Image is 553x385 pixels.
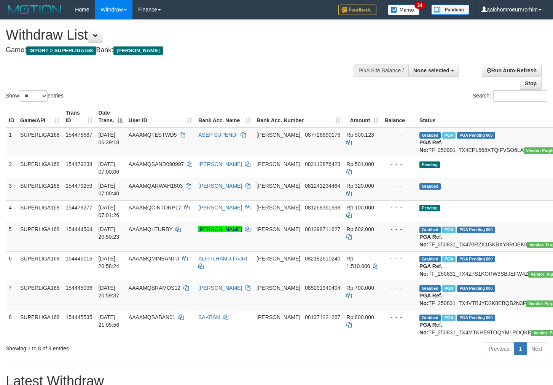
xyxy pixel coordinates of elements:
[442,227,456,233] span: Marked by aafounsreynich
[66,226,92,232] span: 154444504
[346,204,374,211] span: Rp 100.000
[198,183,242,189] a: [PERSON_NAME]
[257,204,300,211] span: [PERSON_NAME]
[17,128,63,157] td: SUPERLIGA168
[253,106,343,128] th: Bank Acc. Number: activate to sort column ascending
[346,183,374,189] span: Rp 320.000
[6,342,225,352] div: Showing 1 to 8 of 8 entries
[99,183,120,196] span: [DATE] 07:00:40
[419,285,441,292] span: Grabbed
[6,27,361,43] h1: Withdraw List
[520,77,542,90] a: Stop
[198,256,247,262] a: ALFI ILHAMU FAJRI
[384,182,413,190] div: - - -
[6,251,17,281] td: 6
[419,263,442,277] b: PGA Ref. No:
[346,161,374,167] span: Rp 501.000
[198,204,242,211] a: [PERSON_NAME]
[17,179,63,200] td: SUPERLIGA168
[17,251,63,281] td: SUPERLIGA168
[257,226,300,232] span: [PERSON_NAME]
[414,2,425,9] span: 34
[457,315,495,321] span: PGA Pending
[129,285,180,291] span: AAAAMQBRAMOS12
[305,161,340,167] span: Copy 082112876423 to clipboard
[257,285,300,291] span: [PERSON_NAME]
[526,342,547,355] a: Next
[384,313,413,321] div: - - -
[419,139,442,153] b: PGA Ref. No:
[6,157,17,179] td: 2
[99,161,120,175] span: [DATE] 07:00:06
[66,204,92,211] span: 154479277
[66,285,92,291] span: 154445096
[354,64,408,77] div: PGA Site Balance /
[6,106,17,128] th: ID
[66,132,92,138] span: 154478687
[257,161,300,167] span: [PERSON_NAME]
[305,226,340,232] span: Copy 081398711627 to clipboard
[19,90,48,102] select: Showentries
[257,132,300,138] span: [PERSON_NAME]
[198,226,242,232] a: [PERSON_NAME]
[442,285,456,292] span: Marked by aafheankoy
[457,285,495,292] span: PGA Pending
[99,285,120,299] span: [DATE] 20:59:37
[346,314,374,320] span: Rp 800.000
[126,106,195,128] th: User ID: activate to sort column ascending
[514,342,527,355] a: 1
[113,46,163,55] span: [PERSON_NAME]
[384,204,413,211] div: - - -
[493,90,547,102] input: Search:
[346,132,374,138] span: Rp 500.123
[384,131,413,139] div: - - -
[482,64,542,77] a: Run Auto-Refresh
[346,226,374,232] span: Rp 602.000
[99,256,120,269] span: [DATE] 20:58:24
[384,225,413,233] div: - - -
[129,204,181,211] span: AAAAMQCINTORP17
[442,315,456,321] span: Marked by aafheankoy
[384,255,413,262] div: - - -
[66,256,92,262] span: 154445016
[431,5,469,15] img: panduan.png
[17,106,63,128] th: Game/API: activate to sort column ascending
[419,256,441,262] span: Grabbed
[6,281,17,310] td: 7
[129,132,177,138] span: AAAAMQTESTWD5
[257,314,300,320] span: [PERSON_NAME]
[419,161,440,168] span: Pending
[129,314,175,320] span: AAAAMQBABAN01
[129,226,173,232] span: AAAAMQLEURBY
[17,222,63,251] td: SUPERLIGA168
[384,160,413,168] div: - - -
[457,227,495,233] span: PGA Pending
[388,5,420,15] img: Button%20Memo.svg
[129,183,183,189] span: AAAAMQARWAH1803
[17,200,63,222] td: SUPERLIGA168
[346,285,374,291] span: Rp 700.000
[6,128,17,157] td: 1
[408,64,459,77] button: None selected
[305,285,340,291] span: Copy 085291940404 to clipboard
[66,183,92,189] span: 154479259
[305,183,340,189] span: Copy 081241234464 to clipboard
[419,205,440,211] span: Pending
[195,106,253,128] th: Bank Acc. Name: activate to sort column ascending
[419,315,441,321] span: Grabbed
[99,132,120,145] span: [DATE] 06:39:18
[305,204,340,211] span: Copy 081268361998 to clipboard
[305,256,340,262] span: Copy 082182610240 to clipboard
[6,4,64,15] img: MOTION_logo.png
[198,161,242,167] a: [PERSON_NAME]
[66,314,92,320] span: 154445535
[419,227,441,233] span: Grabbed
[6,222,17,251] td: 5
[198,132,237,138] a: ASEP SUPENDI
[26,46,96,55] span: ISPORT > SUPERLIGA168
[343,106,381,128] th: Amount: activate to sort column ascending
[6,200,17,222] td: 4
[346,256,370,269] span: Rp 1.510.000
[129,256,179,262] span: AAAAMQMINBANTU
[198,314,220,320] a: SAKBAN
